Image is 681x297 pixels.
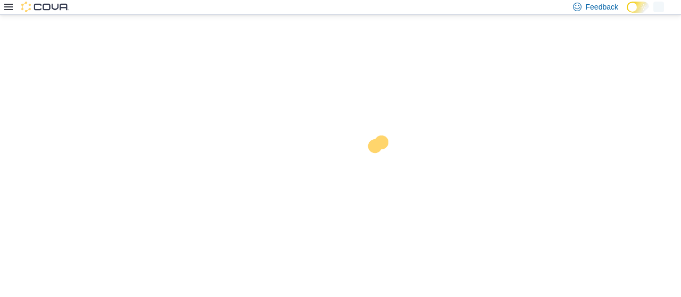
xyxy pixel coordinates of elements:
input: Dark Mode [627,2,649,13]
img: Cova [21,2,69,12]
img: cova-loader [340,128,420,207]
span: Feedback [586,2,618,12]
